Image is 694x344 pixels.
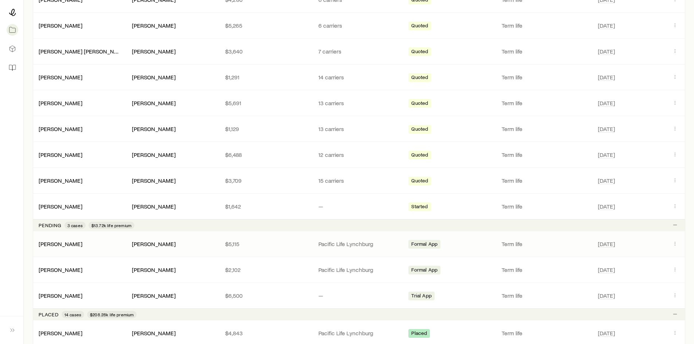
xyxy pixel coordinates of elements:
[132,266,176,274] div: [PERSON_NAME]
[502,22,589,29] p: Term life
[411,74,428,82] span: Quoted
[225,48,307,55] p: $3,640
[39,240,82,248] div: [PERSON_NAME]
[225,329,307,337] p: $4,843
[318,329,400,337] p: Pacific Life Lynchburg
[132,177,176,185] div: [PERSON_NAME]
[64,312,81,317] span: 14 cases
[411,23,428,30] span: Quoted
[39,203,82,210] div: [PERSON_NAME]
[225,266,307,273] p: $2,102
[598,74,615,81] span: [DATE]
[318,125,400,133] p: 13 carriers
[39,125,82,132] a: [PERSON_NAME]
[132,74,176,81] div: [PERSON_NAME]
[39,99,82,107] div: [PERSON_NAME]
[598,203,615,210] span: [DATE]
[598,22,615,29] span: [DATE]
[225,74,307,81] p: $1,291
[318,48,400,55] p: 7 carriers
[39,177,82,184] a: [PERSON_NAME]
[411,152,428,159] span: Quoted
[225,203,307,210] p: $1,642
[39,266,82,274] div: [PERSON_NAME]
[225,240,307,248] p: $5,115
[502,48,589,55] p: Term life
[318,99,400,107] p: 13 carriers
[39,240,82,247] a: [PERSON_NAME]
[39,22,82,29] div: [PERSON_NAME]
[39,292,82,300] div: [PERSON_NAME]
[39,125,82,133] div: [PERSON_NAME]
[318,151,400,158] p: 12 carriers
[39,99,82,106] a: [PERSON_NAME]
[318,240,400,248] p: Pacific Life Lynchburg
[225,151,307,158] p: $6,488
[598,240,615,248] span: [DATE]
[90,312,134,317] span: $208.28k life premium
[598,125,615,133] span: [DATE]
[318,74,400,81] p: 14 carriers
[411,178,428,185] span: Quoted
[132,125,176,133] div: [PERSON_NAME]
[598,292,615,299] span: [DATE]
[318,266,400,273] p: Pacific Life Lynchburg
[318,292,400,299] p: —
[318,177,400,184] p: 15 carriers
[411,203,428,211] span: Started
[132,292,176,300] div: [PERSON_NAME]
[598,48,615,55] span: [DATE]
[132,329,176,337] div: [PERSON_NAME]
[225,292,307,299] p: $6,500
[598,99,615,107] span: [DATE]
[39,312,59,317] p: Placed
[502,99,589,107] p: Term life
[132,22,176,29] div: [PERSON_NAME]
[318,22,400,29] p: 6 carriers
[225,22,307,29] p: $5,265
[39,292,82,299] a: [PERSON_NAME]
[39,203,82,210] a: [PERSON_NAME]
[39,222,62,228] p: Pending
[67,222,83,228] span: 3 cases
[39,22,82,29] a: [PERSON_NAME]
[39,329,82,336] a: [PERSON_NAME]
[598,329,615,337] span: [DATE]
[502,74,589,81] p: Term life
[132,240,176,248] div: [PERSON_NAME]
[411,267,438,274] span: Formal App
[411,48,428,56] span: Quoted
[39,266,82,273] a: [PERSON_NAME]
[39,74,82,80] a: [PERSON_NAME]
[411,100,428,108] span: Quoted
[132,151,176,159] div: [PERSON_NAME]
[39,74,82,81] div: [PERSON_NAME]
[411,293,431,300] span: Trial App
[502,203,589,210] p: Term life
[91,222,132,228] span: $13.72k life premium
[502,240,589,248] p: Term life
[598,266,615,273] span: [DATE]
[39,48,120,55] div: [PERSON_NAME] [PERSON_NAME]
[502,125,589,133] p: Term life
[502,177,589,184] p: Term life
[132,48,176,55] div: [PERSON_NAME]
[225,99,307,107] p: $5,691
[39,48,128,55] a: [PERSON_NAME] [PERSON_NAME]
[39,151,82,158] a: [PERSON_NAME]
[411,241,438,249] span: Formal App
[598,151,615,158] span: [DATE]
[502,292,589,299] p: Term life
[502,329,589,337] p: Term life
[132,99,176,107] div: [PERSON_NAME]
[225,125,307,133] p: $1,129
[225,177,307,184] p: $3,709
[132,203,176,210] div: [PERSON_NAME]
[39,151,82,159] div: [PERSON_NAME]
[39,177,82,185] div: [PERSON_NAME]
[411,126,428,134] span: Quoted
[598,177,615,184] span: [DATE]
[411,330,427,338] span: Placed
[318,203,400,210] p: —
